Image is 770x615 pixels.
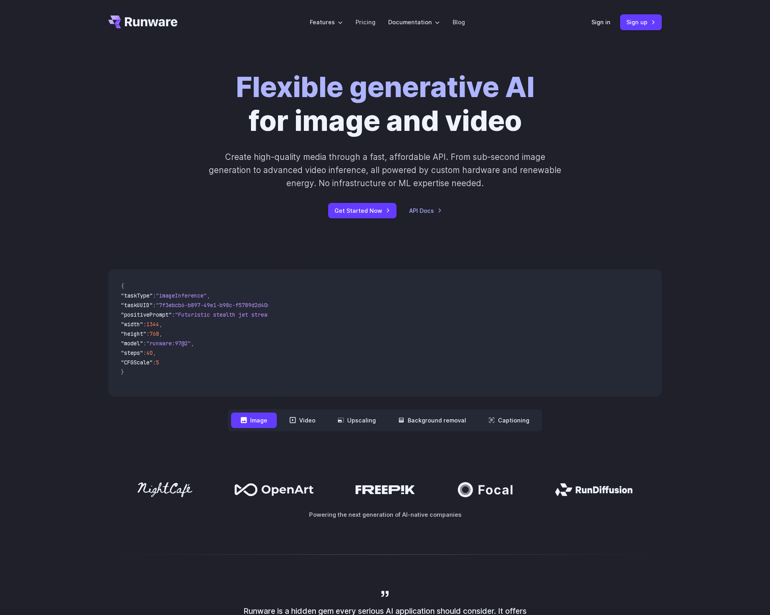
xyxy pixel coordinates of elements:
[121,282,124,290] span: {
[108,510,662,519] p: Powering the next generation of AI-native companies
[356,18,375,27] a: Pricing
[108,16,177,28] a: Go to /
[146,330,150,337] span: :
[146,349,153,356] span: 40
[591,18,611,27] a: Sign in
[121,330,146,337] span: "height"
[328,203,397,218] a: Get Started Now
[150,330,159,337] span: 768
[159,330,162,337] span: ,
[191,340,194,347] span: ,
[121,359,153,366] span: "CFGScale"
[153,302,156,309] span: :
[236,70,535,104] strong: Flexible generative AI
[328,413,385,428] button: Upscaling
[280,413,325,428] button: Video
[121,340,143,347] span: "model"
[153,359,156,366] span: :
[620,14,662,30] a: Sign up
[208,150,562,190] p: Create high-quality media through a fast, affordable API. From sub-second image generation to adv...
[207,292,210,299] span: ,
[121,321,143,328] span: "width"
[310,18,343,27] label: Features
[231,413,277,428] button: Image
[121,349,143,356] span: "steps"
[156,359,159,366] span: 5
[121,292,153,299] span: "taskType"
[172,311,175,318] span: :
[236,70,535,138] h1: for image and video
[388,18,440,27] label: Documentation
[156,302,277,309] span: "7f3ebcb6-b897-49e1-b98c-f5789d2d40d7"
[159,321,162,328] span: ,
[121,302,153,309] span: "taskUUID"
[146,321,159,328] span: 1344
[453,18,465,27] a: Blog
[146,340,191,347] span: "runware:97@2"
[479,413,539,428] button: Captioning
[121,311,172,318] span: "positivePrompt"
[153,292,156,299] span: :
[156,292,207,299] span: "imageInference"
[175,311,465,318] span: "Futuristic stealth jet streaking through a neon-lit cityscape with glowing purple exhaust"
[409,206,442,215] a: API Docs
[121,368,124,376] span: }
[143,349,146,356] span: :
[143,340,146,347] span: :
[153,349,156,356] span: ,
[143,321,146,328] span: :
[389,413,476,428] button: Background removal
